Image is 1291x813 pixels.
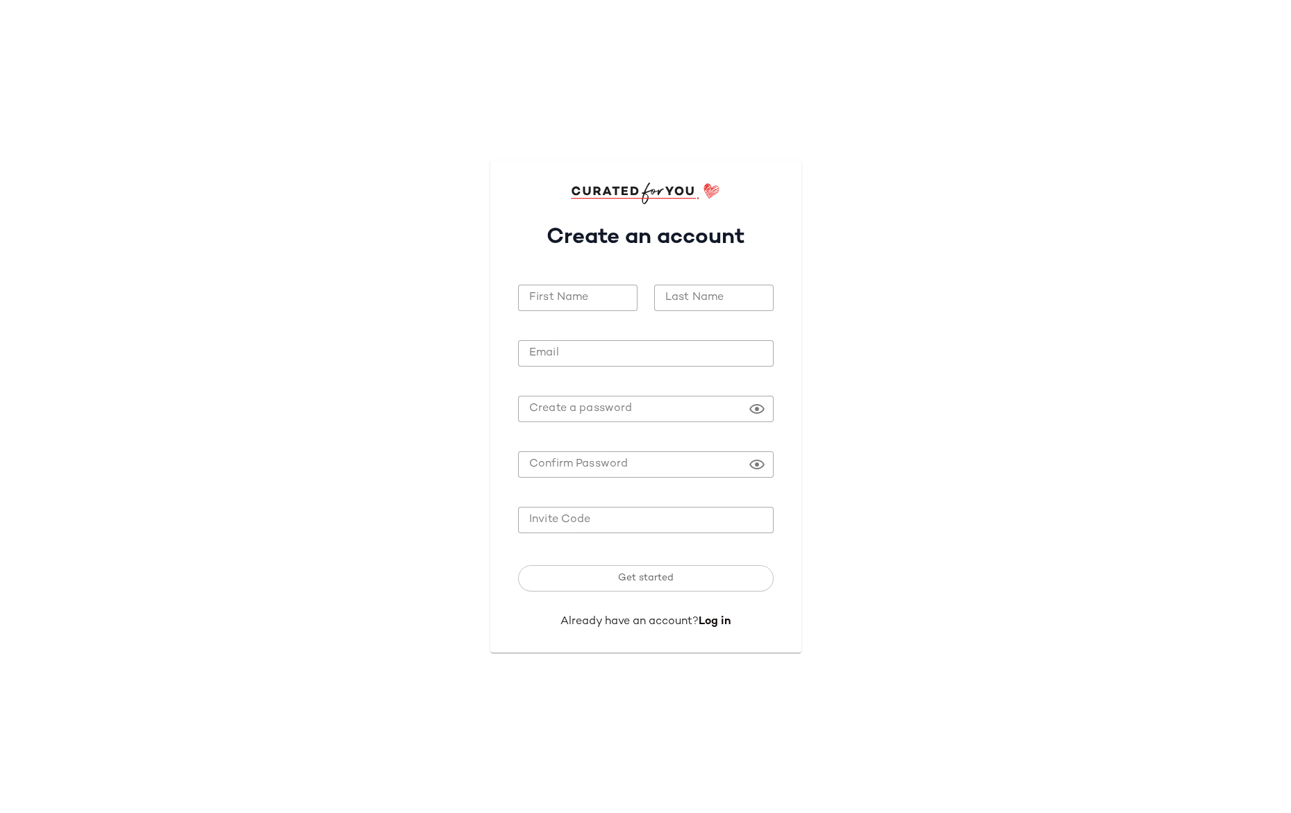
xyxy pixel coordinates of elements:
h1: Create an account [518,204,774,262]
span: Already have an account? [560,616,699,628]
button: Get started [518,565,774,592]
span: Get started [617,573,674,584]
a: Log in [699,616,731,628]
img: cfy_login_logo.DGdB1djN.svg [571,183,720,203]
